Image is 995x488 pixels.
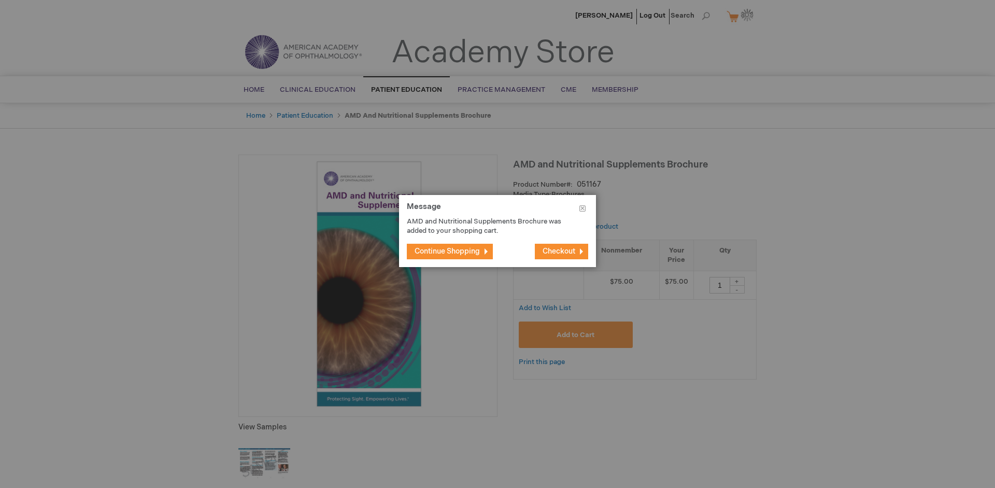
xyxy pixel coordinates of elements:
[407,244,493,259] button: Continue Shopping
[407,217,573,236] p: AMD and Nutritional Supplements Brochure was added to your shopping cart.
[415,247,480,256] span: Continue Shopping
[407,203,588,217] h1: Message
[535,244,588,259] button: Checkout
[543,247,575,256] span: Checkout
